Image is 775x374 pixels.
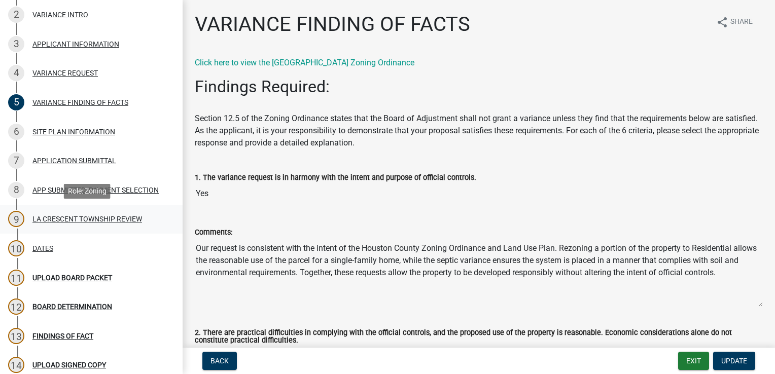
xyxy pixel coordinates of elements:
div: 4 [8,65,24,81]
div: FINDINGS OF FACT [32,332,93,340]
div: APP SUBMITTED/PAYMENT SELECTION [32,186,159,194]
div: UPLOAD BOARD PACKET [32,274,112,281]
label: Comments: [195,229,232,236]
textarea: Our request is consistent with the intent of the Houston County Zoning Ordinance and Land Use Pla... [195,238,763,307]
h2: Findings Required: [195,77,763,96]
span: Back [210,357,229,365]
div: 13 [8,328,24,344]
div: BOARD DETERMINATION [32,303,112,310]
button: shareShare [708,12,761,32]
label: 2. There are practical difficulties in complying with the official controls, and the proposed use... [195,329,763,344]
button: Exit [678,352,709,370]
div: 3 [8,36,24,52]
div: 7 [8,153,24,169]
div: Section 12.5 of the Zoning Ordinance states that the Board of Adjustment shall not grant a varian... [195,77,763,149]
div: Role: Zoning [64,184,111,199]
div: 5 [8,94,24,110]
div: 10 [8,240,24,256]
div: VARIANCE FINDING OF FACTS [32,99,128,106]
a: Click here to view the [GEOGRAPHIC_DATA] Zoning Ordinance [195,58,414,67]
div: 9 [8,211,24,227]
div: DATES [32,245,53,252]
label: 1. The variance request is in harmony with the intent and purpose of official controls. [195,174,476,181]
div: VARIANCE INTRO [32,11,88,18]
div: APPLICATION SUBMITTAL [32,157,116,164]
div: 6 [8,124,24,140]
div: VARIANCE REQUEST [32,69,98,77]
span: Share [730,16,753,28]
div: LA CRESCENT TOWNSHIP REVIEW [32,215,142,222]
span: Update [721,357,747,365]
h1: VARIANCE FINDING OF FACTS [195,12,470,36]
div: APPLICANT INFORMATION [32,41,119,48]
div: UPLOAD SIGNED COPY [32,361,106,368]
div: 8 [8,182,24,198]
button: Back [202,352,237,370]
div: 14 [8,357,24,373]
button: Update [713,352,755,370]
div: 12 [8,298,24,315]
div: 11 [8,270,24,286]
div: SITE PLAN INFORMATION [32,128,115,135]
div: 2 [8,7,24,23]
i: share [716,16,728,28]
